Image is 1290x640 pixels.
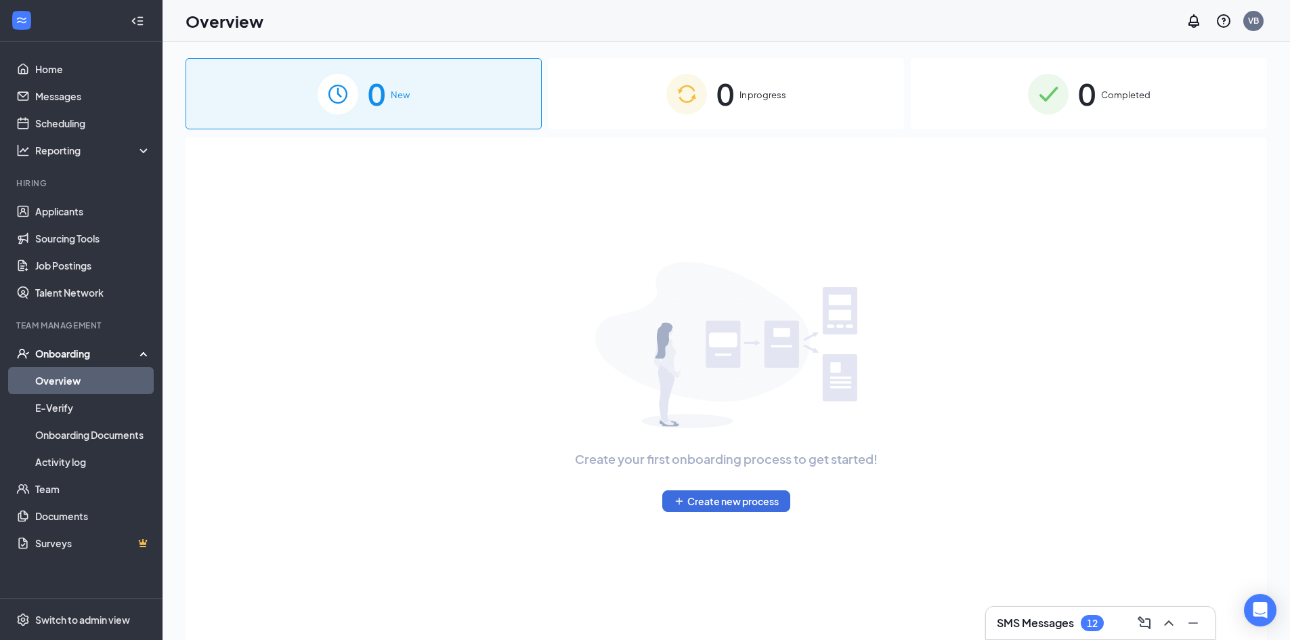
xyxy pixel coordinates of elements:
[35,110,151,137] a: Scheduling
[1185,615,1201,631] svg: Minimize
[1248,15,1259,26] div: VB
[997,616,1074,631] h3: SMS Messages
[35,394,151,421] a: E-Verify
[16,177,148,189] div: Hiring
[1216,13,1232,29] svg: QuestionInfo
[35,279,151,306] a: Talent Network
[16,613,30,626] svg: Settings
[35,252,151,279] a: Job Postings
[391,88,410,102] span: New
[662,490,790,512] button: PlusCreate new process
[35,448,151,475] a: Activity log
[35,503,151,530] a: Documents
[1136,615,1153,631] svg: ComposeMessage
[35,421,151,448] a: Onboarding Documents
[35,83,151,110] a: Messages
[1161,615,1177,631] svg: ChevronUp
[35,347,139,360] div: Onboarding
[1078,70,1096,117] span: 0
[674,496,685,507] svg: Plus
[16,347,30,360] svg: UserCheck
[1101,88,1151,102] span: Completed
[1244,594,1276,626] div: Open Intercom Messenger
[716,70,734,117] span: 0
[16,320,148,331] div: Team Management
[35,475,151,503] a: Team
[35,530,151,557] a: SurveysCrown
[15,14,28,27] svg: WorkstreamLogo
[16,144,30,157] svg: Analysis
[1087,618,1098,629] div: 12
[739,88,786,102] span: In progress
[1134,612,1155,634] button: ComposeMessage
[131,14,144,28] svg: Collapse
[35,367,151,394] a: Overview
[575,450,878,469] span: Create your first onboarding process to get started!
[35,198,151,225] a: Applicants
[35,56,151,83] a: Home
[1186,13,1202,29] svg: Notifications
[35,613,130,626] div: Switch to admin view
[1158,612,1180,634] button: ChevronUp
[368,70,385,117] span: 0
[1182,612,1204,634] button: Minimize
[35,144,152,157] div: Reporting
[35,225,151,252] a: Sourcing Tools
[186,9,263,33] h1: Overview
